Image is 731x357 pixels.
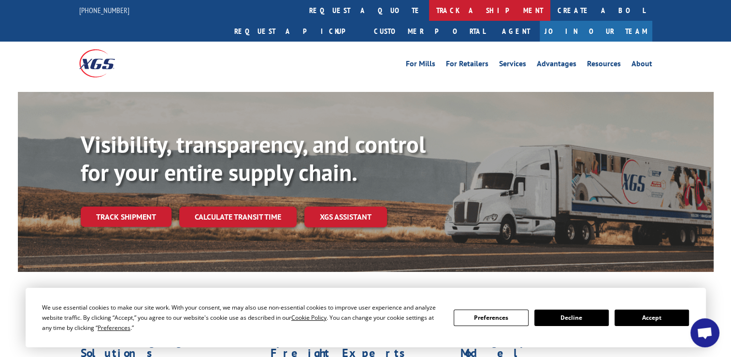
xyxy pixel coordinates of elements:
[537,60,576,71] a: Advantages
[291,313,327,322] span: Cookie Policy
[615,310,689,326] button: Accept
[587,60,621,71] a: Resources
[26,288,706,347] div: Cookie Consent Prompt
[540,21,652,42] a: Join Our Team
[690,318,719,347] div: Open chat
[179,207,297,227] a: Calculate transit time
[631,60,652,71] a: About
[98,324,130,332] span: Preferences
[446,60,488,71] a: For Retailers
[42,302,442,333] div: We use essential cookies to make our site work. With your consent, we may also use non-essential ...
[454,310,528,326] button: Preferences
[406,60,435,71] a: For Mills
[499,60,526,71] a: Services
[492,21,540,42] a: Agent
[227,21,367,42] a: Request a pickup
[81,129,426,187] b: Visibility, transparency, and control for your entire supply chain.
[534,310,609,326] button: Decline
[367,21,492,42] a: Customer Portal
[79,5,129,15] a: [PHONE_NUMBER]
[304,207,387,227] a: XGS ASSISTANT
[81,207,172,227] a: Track shipment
